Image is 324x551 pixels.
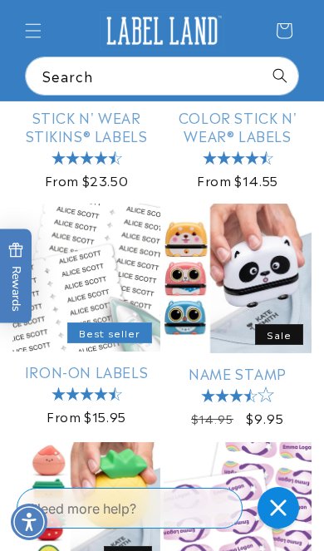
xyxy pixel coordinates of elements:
[12,362,160,381] a: Iron-On Labels
[11,504,47,540] div: Accessibility Menu
[100,12,224,51] img: Label Land
[17,481,307,534] iframe: Gorgias Floating Chat
[15,12,52,49] summary: Menu
[94,5,231,57] a: Label Land
[164,364,312,382] a: Name Stamp
[12,108,160,145] a: Stick N' Wear Stikins® Labels
[262,57,298,94] button: Search
[164,108,312,145] a: Color Stick N' Wear® Labels
[8,242,24,311] span: Rewards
